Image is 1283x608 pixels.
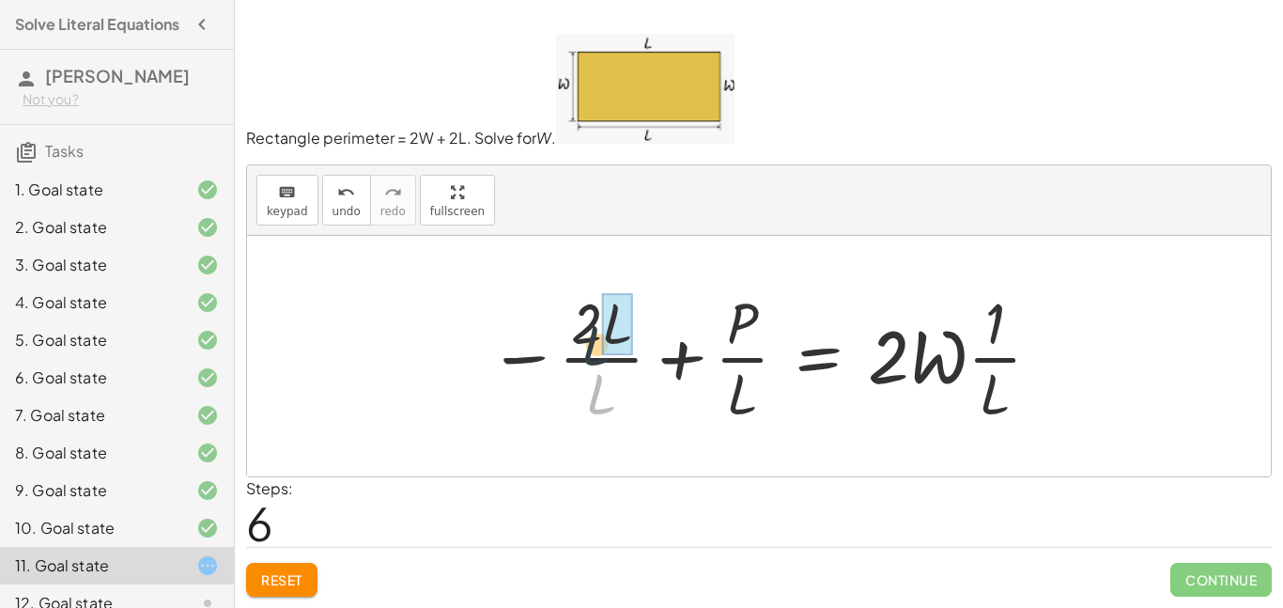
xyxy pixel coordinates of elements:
span: Reset [261,571,302,588]
button: keyboardkeypad [256,175,318,226]
span: Tasks [45,141,84,161]
div: 7. Goal state [15,404,166,427]
div: 2. Goal state [15,216,166,239]
span: undo [332,205,361,218]
i: Task finished and correct. [196,404,219,427]
button: redoredo [370,175,416,226]
i: Task finished and correct. [196,291,219,314]
div: 1. Goal state [15,179,166,201]
i: Task finished and correct. [196,216,219,239]
div: 4. Goal state [15,291,166,314]
i: Task finished and correct. [196,366,219,389]
div: 5. Goal state [15,329,166,351]
button: Reset [246,563,317,597]
button: undoundo [322,175,371,226]
span: [PERSON_NAME] [45,65,190,86]
span: keypad [267,205,308,218]
div: Not you? [23,90,219,109]
i: keyboard [278,181,296,204]
img: 373975155af0da420e68445483c85eec65f258df2654835b975b03877c6c624a.png [556,34,734,144]
div: 9. Goal state [15,479,166,502]
i: redo [384,181,402,204]
i: undo [337,181,355,204]
label: Steps: [246,478,293,498]
i: Task finished and correct. [196,442,219,464]
div: 3. Goal state [15,254,166,276]
i: Task finished and correct. [196,479,219,502]
span: fullscreen [430,205,485,218]
em: W [536,128,551,148]
i: Task started. [196,554,219,577]
span: 6 [246,494,273,552]
i: Task finished and correct. [196,517,219,539]
button: fullscreen [420,175,495,226]
p: Rectangle perimeter = 2W + 2L. Solve for . [246,34,1272,149]
h4: Solve Literal Equations [15,13,179,36]
i: Task finished and correct. [196,329,219,351]
div: 11. Goal state [15,554,166,577]
span: redo [380,205,406,218]
i: Task finished and correct. [196,179,219,201]
i: Task finished and correct. [196,254,219,276]
div: 10. Goal state [15,517,166,539]
div: 6. Goal state [15,366,166,389]
div: 8. Goal state [15,442,166,464]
